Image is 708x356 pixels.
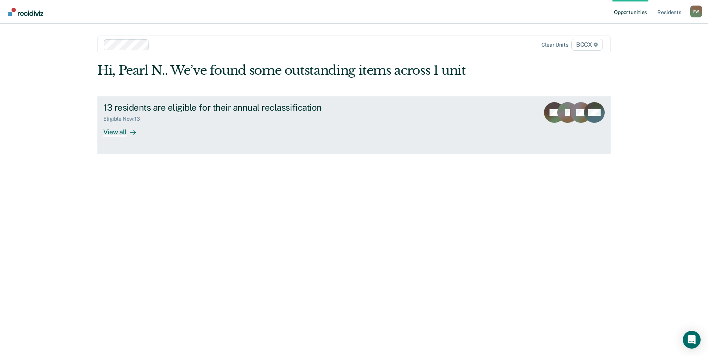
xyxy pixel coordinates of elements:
[690,6,702,17] div: P W
[683,331,701,349] div: Open Intercom Messenger
[571,39,603,51] span: BCCX
[690,6,702,17] button: Profile dropdown button
[541,42,568,48] div: Clear units
[103,116,146,122] div: Eligible Now : 13
[8,8,43,16] img: Recidiviz
[97,96,611,154] a: 13 residents are eligible for their annual reclassificationEligible Now:13View all
[103,102,363,113] div: 13 residents are eligible for their annual reclassification
[103,122,145,136] div: View all
[97,63,508,78] div: Hi, Pearl N.. We’ve found some outstanding items across 1 unit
